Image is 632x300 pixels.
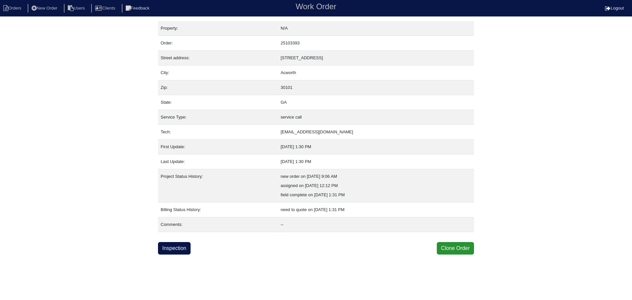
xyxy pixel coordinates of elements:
[158,154,278,169] td: Last Update:
[158,51,278,66] td: Street address:
[278,21,474,36] td: N/A
[605,6,624,11] a: Logout
[64,6,90,11] a: Users
[278,95,474,110] td: GA
[278,110,474,125] td: service call
[158,242,191,255] a: Inspection
[280,181,471,190] div: assigned on [DATE] 12:12 PM
[158,125,278,140] td: Tech:
[278,154,474,169] td: [DATE] 1:30 PM
[278,66,474,80] td: Acworth
[158,217,278,232] td: Comments:
[278,140,474,154] td: [DATE] 1:30 PM
[28,6,63,11] a: New Order
[158,21,278,36] td: Property:
[122,4,155,13] li: Feedback
[158,36,278,51] td: Order:
[158,203,278,217] td: Billing Status History:
[158,66,278,80] td: City:
[158,95,278,110] td: State:
[280,205,471,214] div: need to quote on [DATE] 1:31 PM
[437,242,474,255] button: Clone Order
[278,217,474,232] td: --
[278,36,474,51] td: 25103393
[28,4,63,13] li: New Order
[280,190,471,200] div: field complete on [DATE] 1:31 PM
[91,4,120,13] li: Clients
[280,172,471,181] div: new order on [DATE] 9:06 AM
[278,51,474,66] td: [STREET_ADDRESS]
[278,80,474,95] td: 30101
[158,169,278,203] td: Project Status History:
[158,80,278,95] td: Zip:
[158,110,278,125] td: Service Type:
[158,140,278,154] td: First Update:
[91,6,120,11] a: Clients
[278,125,474,140] td: [EMAIL_ADDRESS][DOMAIN_NAME]
[64,4,90,13] li: Users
